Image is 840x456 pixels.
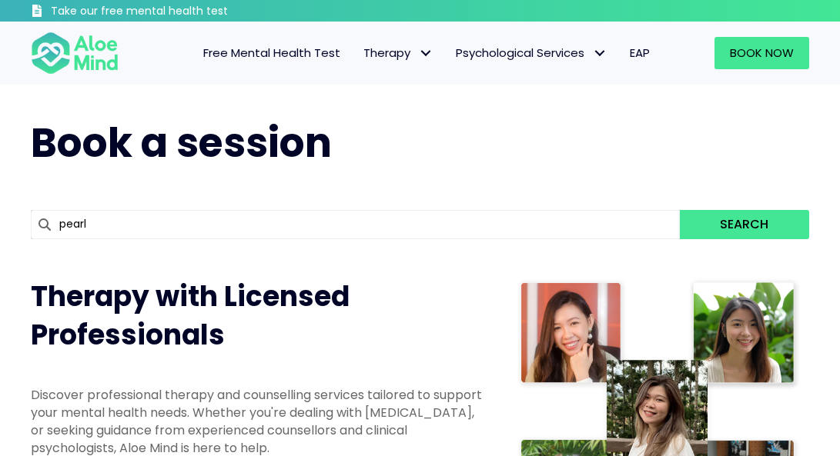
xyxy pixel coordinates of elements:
[414,42,437,65] span: Therapy: submenu
[192,37,352,69] a: Free Mental Health Test
[680,210,810,239] button: Search
[630,45,650,61] span: EAP
[31,115,332,171] span: Book a session
[363,45,433,61] span: Therapy
[31,4,272,22] a: Take our free mental health test
[715,37,809,69] a: Book Now
[31,31,119,75] img: Aloe mind Logo
[134,37,661,69] nav: Menu
[618,37,661,69] a: EAP
[456,45,607,61] span: Psychological Services
[588,42,611,65] span: Psychological Services: submenu
[203,45,340,61] span: Free Mental Health Test
[31,210,680,239] input: Search for...
[730,45,794,61] span: Book Now
[352,37,444,69] a: TherapyTherapy: submenu
[31,277,350,354] span: Therapy with Licensed Professionals
[51,4,272,19] h3: Take our free mental health test
[444,37,618,69] a: Psychological ServicesPsychological Services: submenu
